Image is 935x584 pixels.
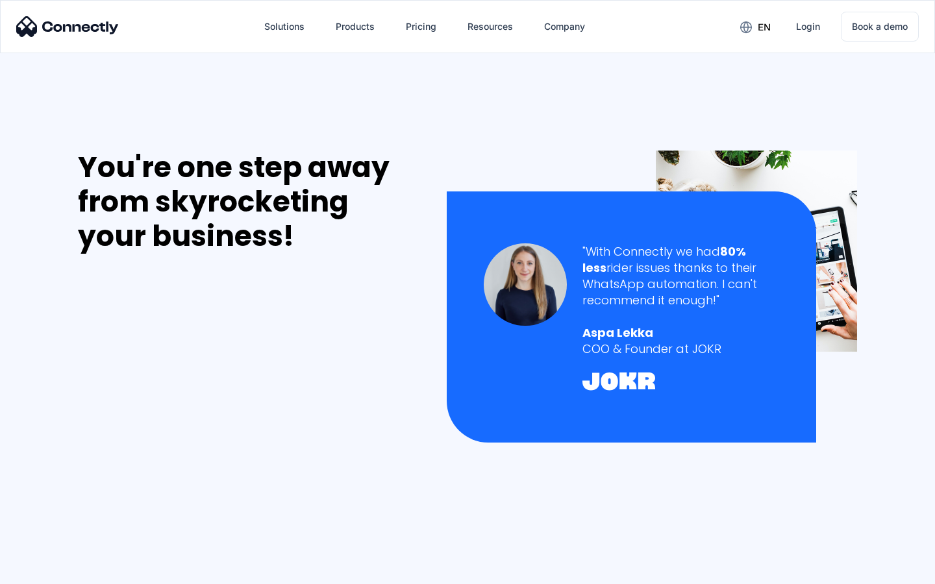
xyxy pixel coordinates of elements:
[26,561,78,579] ul: Language list
[13,561,78,579] aside: Language selected: English
[786,11,830,42] a: Login
[16,16,119,37] img: Connectly Logo
[796,18,820,36] div: Login
[467,18,513,36] div: Resources
[758,18,771,36] div: en
[582,243,746,276] strong: 80% less
[395,11,447,42] a: Pricing
[544,18,585,36] div: Company
[264,18,305,36] div: Solutions
[406,18,436,36] div: Pricing
[78,151,419,253] div: You're one step away from skyrocketing your business!
[582,341,779,357] div: COO & Founder at JOKR
[78,269,273,566] iframe: Form 0
[582,324,653,341] strong: Aspa Lekka
[336,18,375,36] div: Products
[582,243,779,309] div: "With Connectly we had rider issues thanks to their WhatsApp automation. I can't recommend it eno...
[841,12,919,42] a: Book a demo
